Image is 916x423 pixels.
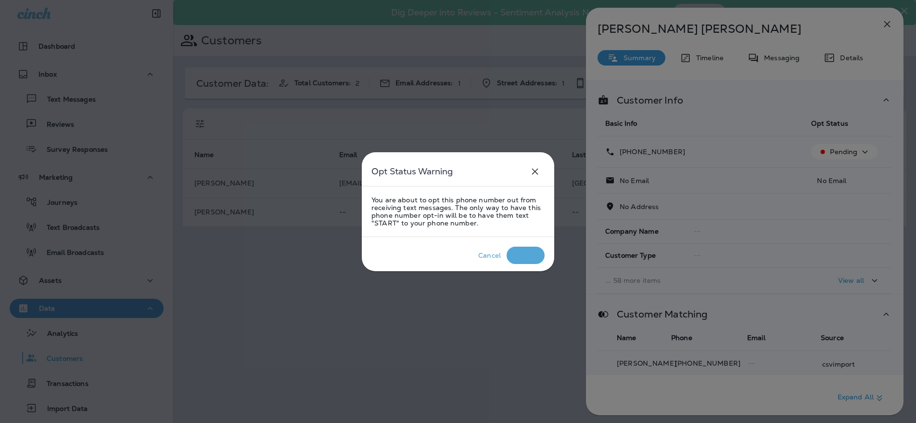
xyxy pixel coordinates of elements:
[507,247,545,264] button: Confirm
[472,247,507,264] button: Cancel
[478,251,501,259] div: Cancel
[512,251,539,259] div: Confirm
[371,164,453,179] h5: Opt Status Warning
[371,196,545,227] p: You are about to opt this phone number out from receiving text messages. The only way to have thi...
[525,162,545,181] button: close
